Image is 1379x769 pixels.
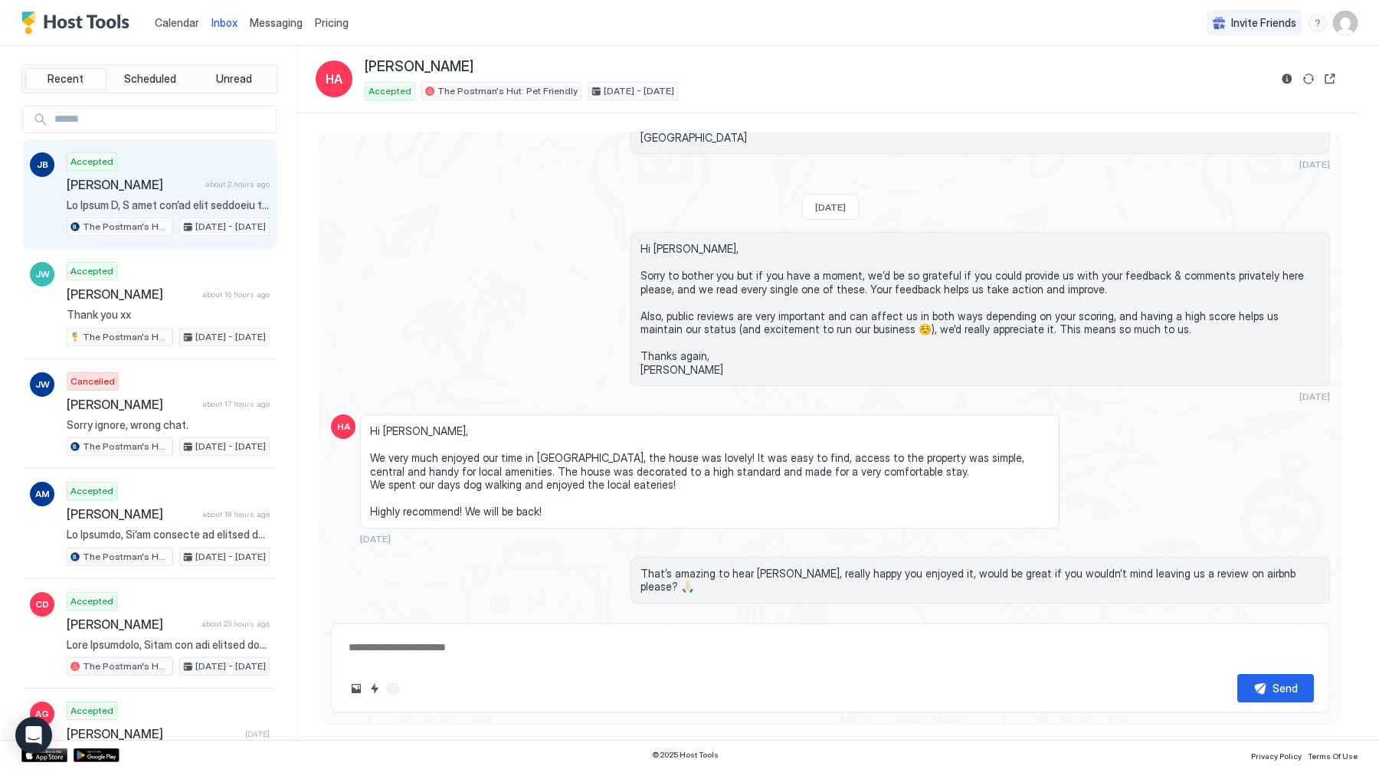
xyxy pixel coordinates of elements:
[202,509,270,519] span: about 19 hours ago
[110,68,191,90] button: Scheduled
[1321,70,1339,88] button: Open reservation
[21,64,278,93] div: tab-group
[67,638,270,652] span: Lore Ipsumdolo, Sitam con adi elitsed doei te - in’ut laboreetd ma aliq eni! 😊 🔑 Admin-ve qu nost...
[67,198,270,212] span: Lo Ipsum D, S amet con’ad elit seddoeiu temp inci ut laboreetd Magna! Aliq e adminimv quisnost ex...
[195,440,266,453] span: [DATE] - [DATE]
[347,679,365,698] button: Upload image
[195,330,266,344] span: [DATE] - [DATE]
[21,748,67,762] a: App Store
[1333,11,1358,35] div: User profile
[155,16,199,29] span: Calendar
[47,72,84,86] span: Recent
[74,748,120,762] a: Google Play Store
[360,533,391,545] span: [DATE]
[604,84,674,98] span: [DATE] - [DATE]
[67,506,196,522] span: [PERSON_NAME]
[195,659,266,673] span: [DATE] - [DATE]
[70,594,113,608] span: Accepted
[15,717,52,754] div: Open Intercom Messenger
[211,16,237,29] span: Inbox
[35,267,50,281] span: JW
[67,397,196,412] span: [PERSON_NAME]
[48,106,276,133] input: Input Field
[83,550,169,564] span: The Postman's Hut: Pet Friendly
[70,704,113,718] span: Accepted
[202,290,270,299] span: about 16 hours ago
[83,220,169,234] span: The Postman's Hut: Pet Friendly
[1308,747,1358,763] a: Terms Of Use
[1251,751,1302,761] span: Privacy Policy
[245,729,270,739] span: [DATE]
[365,679,384,698] button: Quick reply
[67,308,270,322] span: Thank you xx
[67,726,239,741] span: [PERSON_NAME]
[370,424,1050,519] span: Hi [PERSON_NAME], We very much enjoyed our time in [GEOGRAPHIC_DATA], the house was lovely! It wa...
[1251,747,1302,763] a: Privacy Policy
[365,58,473,76] span: [PERSON_NAME]
[193,68,274,90] button: Unread
[216,72,252,86] span: Unread
[250,15,303,31] a: Messaging
[1278,70,1296,88] button: Reservation information
[70,484,113,498] span: Accepted
[1231,16,1296,30] span: Invite Friends
[35,378,50,391] span: JW
[124,72,176,86] span: Scheduled
[35,597,49,611] span: CD
[195,220,266,234] span: [DATE] - [DATE]
[1237,674,1314,702] button: Send
[70,155,113,169] span: Accepted
[201,619,270,629] span: about 23 hours ago
[25,68,106,90] button: Recent
[202,399,270,409] span: about 17 hours ago
[67,286,196,302] span: [PERSON_NAME]
[37,158,48,172] span: JB
[83,440,169,453] span: The Postman's Hut: Pet Friendly
[155,15,199,31] a: Calendar
[83,659,169,673] span: The Postman's Hut: Pet Friendly
[1273,680,1298,696] div: Send
[250,16,303,29] span: Messaging
[83,330,169,344] span: The Postman's Hut: Pet Friendly
[315,16,349,30] span: Pricing
[437,84,578,98] span: The Postman's Hut: Pet Friendly
[70,375,115,388] span: Cancelled
[67,528,270,542] span: Lo Ipsumdo, Si’am consecte ad elitsed doe te Inc Utlabor’e Dol! Ma aliq eni’ad mini v quisnostr e...
[326,70,342,88] span: HA
[640,567,1320,594] span: That’s amazing to hear [PERSON_NAME], really happy you enjoyed it, would be great if you wouldn’t...
[1308,751,1358,761] span: Terms Of Use
[337,420,350,434] span: HA
[1309,14,1327,32] div: menu
[67,177,199,192] span: [PERSON_NAME]
[21,11,136,34] a: Host Tools Logo
[1299,159,1330,170] span: [DATE]
[70,264,113,278] span: Accepted
[35,487,50,501] span: AM
[195,550,266,564] span: [DATE] - [DATE]
[1299,70,1318,88] button: Sync reservation
[368,84,411,98] span: Accepted
[67,418,270,432] span: Sorry ignore, wrong chat.
[815,201,846,213] span: [DATE]
[205,179,270,189] span: about 2 hours ago
[1299,391,1330,402] span: [DATE]
[211,15,237,31] a: Inbox
[652,750,719,760] span: © 2025 Host Tools
[67,617,195,632] span: [PERSON_NAME]
[640,242,1320,376] span: Hi [PERSON_NAME], Sorry to bother you but if you have a moment, we’d be so grateful if you could ...
[35,707,49,721] span: AG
